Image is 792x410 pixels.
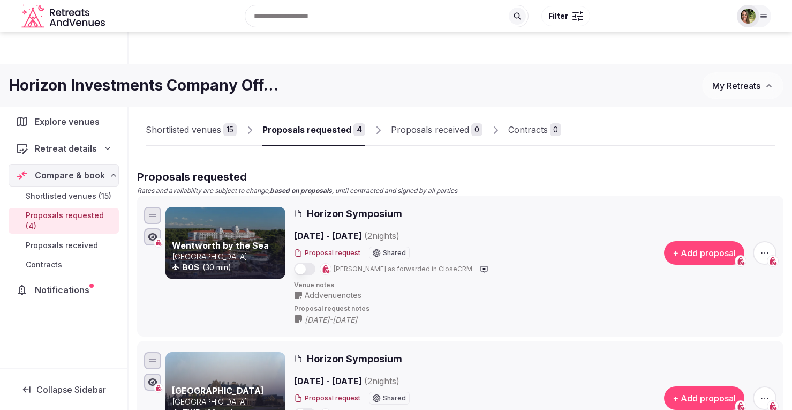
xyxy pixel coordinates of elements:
a: Wentworth by the Sea [172,240,269,251]
button: My Retreats [702,72,783,99]
span: Horizon Symposium [307,207,402,220]
span: ( 2 night s ) [364,230,399,241]
div: Proposals requested [262,123,351,136]
span: Compare & book [35,169,105,182]
button: + Add proposal [664,386,744,410]
a: BOS [183,263,199,272]
a: Contracts [9,257,119,272]
div: (30 min) [172,262,283,273]
span: Proposals received [26,240,98,251]
span: [PERSON_NAME] as forwarded in CloseCRM [334,265,472,274]
span: Shared [383,250,406,256]
p: [GEOGRAPHIC_DATA] [172,251,283,262]
div: 15 [223,123,237,136]
span: ( 2 night s ) [364,376,399,386]
a: [GEOGRAPHIC_DATA] [172,385,264,396]
span: Collapse Sidebar [36,384,106,395]
a: Visit the homepage [21,4,107,28]
span: Retreat details [35,142,97,155]
p: [GEOGRAPHIC_DATA] [172,397,283,407]
span: Add venue notes [305,290,361,301]
div: Proposals received [391,123,469,136]
span: Notifications [35,284,94,296]
button: + Add proposal [664,241,744,265]
h2: Proposals requested [137,169,783,184]
button: BOS [183,262,199,273]
button: Filter [541,6,590,26]
span: Explore venues [35,115,104,128]
div: 0 [471,123,482,136]
a: Shortlisted venues15 [146,115,237,146]
span: Contracts [26,259,62,270]
span: Filter [548,11,568,21]
button: Proposal request [294,249,360,258]
span: Shared [383,395,406,401]
button: Proposal request [294,394,360,403]
h1: Horizon Investments Company Offsite [9,75,283,96]
a: Proposals received0 [391,115,482,146]
a: Proposals requested4 [262,115,365,146]
span: Venue notes [294,281,776,290]
a: Proposals received [9,238,119,253]
a: Shortlisted venues (15) [9,189,119,204]
div: 4 [353,123,365,136]
p: Rates and availability are subject to change, , until contracted and signed by all parties [137,187,783,196]
span: [DATE] - [DATE] [294,375,482,387]
a: Notifications [9,279,119,301]
div: 0 [550,123,561,136]
span: Proposal request notes [294,304,776,314]
span: [DATE]-[DATE] [305,315,379,325]
span: My Retreats [712,80,760,91]
span: Proposals requested (4) [26,210,115,232]
div: Shortlisted venues [146,123,221,136]
div: Contracts [508,123,548,136]
a: Contracts0 [508,115,561,146]
svg: Retreats and Venues company logo [21,4,107,28]
strong: based on proposals [270,187,332,195]
span: Shortlisted venues (15) [26,191,111,202]
span: [DATE] - [DATE] [294,229,482,242]
a: Explore venues [9,110,119,133]
span: Horizon Symposium [307,352,402,366]
img: Shay Tippie [741,9,756,24]
button: Collapse Sidebar [9,378,119,401]
a: Proposals requested (4) [9,208,119,234]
